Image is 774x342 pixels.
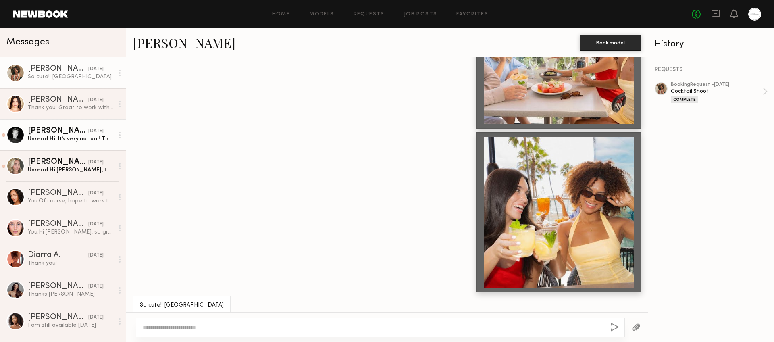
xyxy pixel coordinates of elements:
[88,283,104,290] div: [DATE]
[88,190,104,197] div: [DATE]
[671,96,698,103] div: Complete
[88,96,104,104] div: [DATE]
[272,12,290,17] a: Home
[88,158,104,166] div: [DATE]
[28,313,88,321] div: [PERSON_NAME]
[655,40,768,49] div: History
[88,221,104,228] div: [DATE]
[28,104,114,112] div: Thank you! Great to work with you
[28,127,88,135] div: [PERSON_NAME]
[655,67,768,73] div: REQUESTS
[88,127,104,135] div: [DATE]
[88,314,104,321] div: [DATE]
[354,12,385,17] a: Requests
[88,65,104,73] div: [DATE]
[309,12,334,17] a: Models
[671,82,763,88] div: booking Request • [DATE]
[28,228,114,236] div: You: Hi [PERSON_NAME], so great working with you! Unfortunately we don't cover parking, but just ...
[28,321,114,329] div: I am still available [DATE]
[28,220,88,228] div: [PERSON_NAME]
[28,135,114,143] div: Unread: Hi! It’s very mutual! Thank you so much!
[28,189,88,197] div: [PERSON_NAME]
[28,65,88,73] div: [PERSON_NAME]
[580,35,641,51] button: Book model
[28,96,88,104] div: [PERSON_NAME]
[88,252,104,259] div: [DATE]
[28,73,114,81] div: So cute!! [GEOGRAPHIC_DATA]
[28,166,114,174] div: Unread: Hi [PERSON_NAME], thank you so much for sending these 😍 Love it so much! It was a pleasur...
[28,290,114,298] div: Thanks [PERSON_NAME]
[671,82,768,103] a: bookingRequest •[DATE]Cocktail ShootComplete
[133,34,235,51] a: [PERSON_NAME]
[456,12,488,17] a: Favorites
[404,12,437,17] a: Job Posts
[671,88,763,95] div: Cocktail Shoot
[28,282,88,290] div: [PERSON_NAME]
[28,158,88,166] div: [PERSON_NAME]
[140,301,224,310] div: So cute!! [GEOGRAPHIC_DATA]
[28,197,114,205] div: You: Of course, hope to work together in the future. Have an amazing time traveling!
[6,38,49,47] span: Messages
[28,251,88,259] div: Diarra A.
[580,39,641,46] a: Book model
[28,259,114,267] div: Thank you!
